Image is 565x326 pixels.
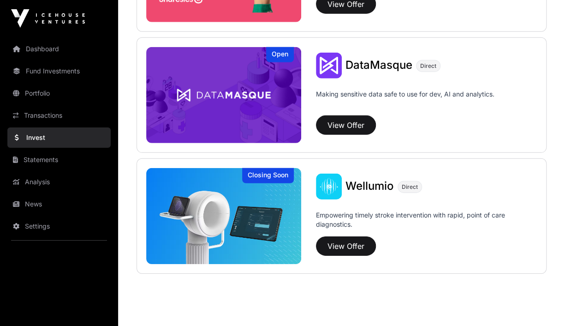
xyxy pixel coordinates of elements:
a: Statements [7,150,111,170]
button: View Offer [316,115,376,135]
iframe: Chat Widget [519,282,565,326]
a: DataMasque [345,60,412,72]
a: Dashboard [7,39,111,59]
a: Invest [7,127,111,148]
img: Icehouse Ventures Logo [11,9,85,28]
span: Wellumio [345,179,394,193]
p: Empowering timely stroke intervention with rapid, point of care diagnostics. [316,211,537,233]
span: Direct [402,183,418,191]
a: Wellumio [345,181,394,193]
img: Wellumio [146,168,301,264]
a: Transactions [7,105,111,126]
img: DataMasque [146,47,301,143]
span: Direct [420,62,436,70]
div: Open [266,47,294,62]
a: Settings [7,216,111,236]
a: Analysis [7,172,111,192]
button: View Offer [316,236,376,256]
img: DataMasque [316,53,342,78]
a: News [7,194,111,214]
img: Wellumio [316,174,342,199]
a: DataMasqueOpen [146,47,301,143]
div: Closing Soon [242,168,294,183]
a: Portfolio [7,83,111,103]
span: DataMasque [345,58,412,72]
a: Fund Investments [7,61,111,81]
a: WellumioClosing Soon [146,168,301,264]
p: Making sensitive data safe to use for dev, AI and analytics. [316,90,494,112]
